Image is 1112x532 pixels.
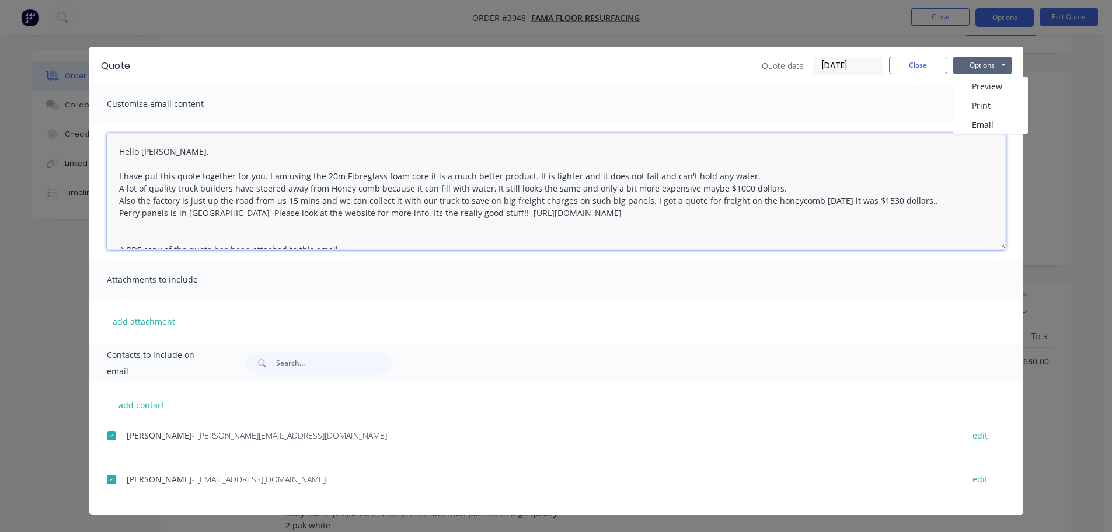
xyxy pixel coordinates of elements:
[127,474,192,485] span: [PERSON_NAME]
[107,312,181,330] button: add attachment
[889,57,947,74] button: Close
[107,396,177,413] button: add contact
[107,96,235,112] span: Customise email content
[101,59,130,73] div: Quote
[953,57,1012,74] button: Options
[965,427,995,443] button: edit
[965,471,995,487] button: edit
[953,115,1028,134] button: Email
[107,133,1006,250] textarea: Hello [PERSON_NAME], I have put this quote together for you. I am using the 20m Fibreglass foam c...
[953,96,1028,115] button: Print
[192,474,326,485] span: - [EMAIL_ADDRESS][DOMAIN_NAME]
[107,272,235,288] span: Attachments to include
[953,77,1028,96] button: Preview
[276,352,392,375] input: Search...
[192,430,387,441] span: - [PERSON_NAME][EMAIL_ADDRESS][DOMAIN_NAME]
[107,347,217,380] span: Contacts to include on email
[762,60,804,72] span: Quote date
[127,430,192,441] span: [PERSON_NAME]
